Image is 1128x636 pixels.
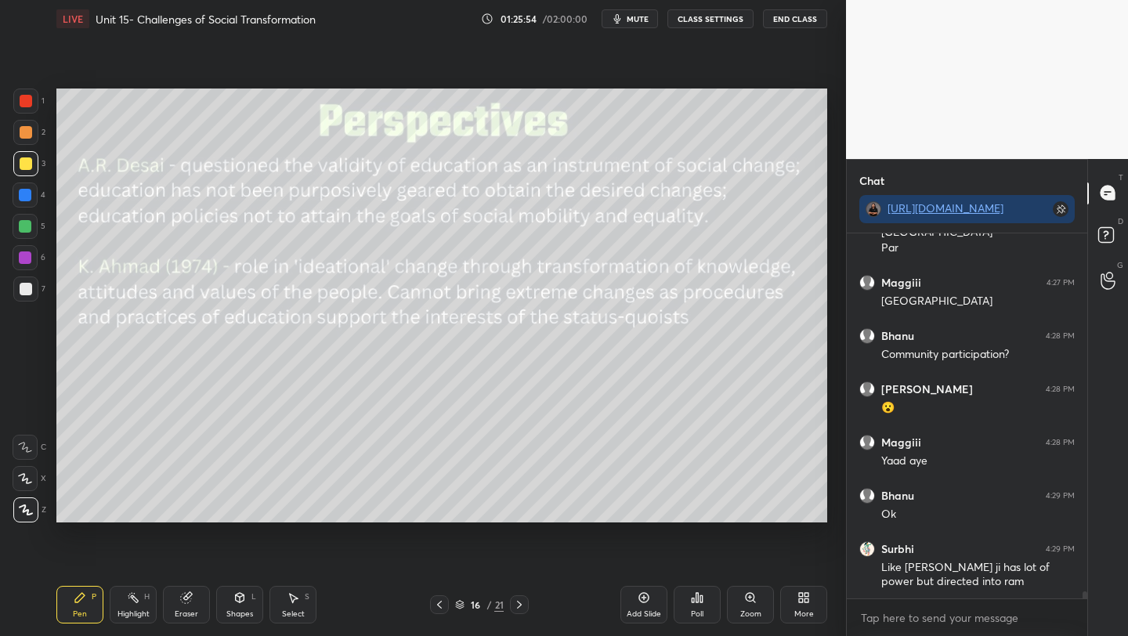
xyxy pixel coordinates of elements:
div: X [13,466,46,491]
div: Z [13,497,46,522]
div: P [92,593,96,601]
p: G [1117,259,1123,271]
div: Par [881,240,1075,256]
div: 1 [13,89,45,114]
div: 4:29 PM [1046,491,1075,500]
h6: Bhanu [881,329,914,343]
div: Like [PERSON_NAME] ji has lot of power but directed into ram [881,560,1075,590]
div: Yaad aye [881,454,1075,469]
div: Select [282,610,305,618]
img: default.png [859,435,875,450]
div: C [13,435,46,460]
div: L [251,593,256,601]
h6: [PERSON_NAME] [881,382,973,396]
div: Poll [691,610,703,618]
div: 😮 [881,400,1075,416]
span: mute [627,13,649,24]
div: Community participation? [881,347,1075,363]
div: LIVE [56,9,89,28]
div: 4:29 PM [1046,544,1075,554]
div: 4:28 PM [1046,331,1075,341]
div: [GEOGRAPHIC_DATA] [881,294,1075,309]
div: 4 [13,182,45,208]
div: 16 [468,600,483,609]
div: Pen [73,610,87,618]
div: 7 [13,276,45,302]
img: default.png [859,488,875,504]
button: mute [602,9,658,28]
h6: Bhanu [881,489,914,503]
div: Highlight [117,610,150,618]
div: H [144,593,150,601]
div: Add Slide [627,610,661,618]
a: [URL][DOMAIN_NAME] [888,201,1003,215]
p: T [1119,172,1123,183]
button: End Class [763,9,827,28]
div: 2 [13,120,45,145]
div: 21 [494,598,504,612]
div: Shapes [226,610,253,618]
div: 4:28 PM [1046,438,1075,447]
div: Zoom [740,610,761,618]
div: 6 [13,245,45,270]
h4: Unit 15- Challenges of Social Transformation [96,12,316,27]
button: CLASS SETTINGS [667,9,754,28]
div: 4:28 PM [1046,385,1075,394]
div: 4:27 PM [1047,278,1075,287]
h6: Maggiii [881,276,921,290]
div: grid [847,233,1087,599]
img: 3 [859,541,875,557]
div: Eraser [175,610,198,618]
h6: Maggiii [881,435,921,450]
p: D [1118,215,1123,227]
img: default.png [859,328,875,344]
div: 5 [13,214,45,239]
div: S [305,593,309,601]
h6: Surbhi [881,542,914,556]
img: default.png [859,381,875,397]
img: default.png [859,275,875,291]
div: 3 [13,151,45,176]
div: Ok [881,507,1075,522]
div: More [794,610,814,618]
img: 591878f476c24af985e159e655de506f.jpg [866,201,881,217]
div: / [486,600,491,609]
p: Chat [847,160,897,201]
